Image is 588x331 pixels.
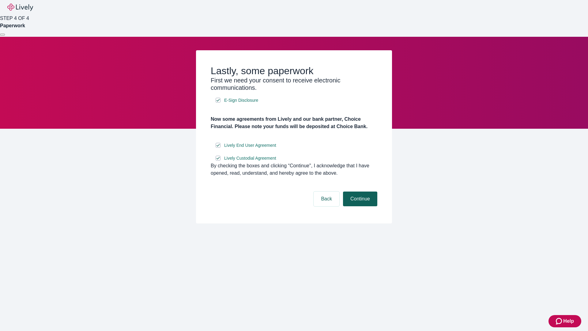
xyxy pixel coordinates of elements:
h2: Lastly, some paperwork [211,65,377,77]
button: Continue [343,192,377,206]
h3: First we need your consent to receive electronic communications. [211,77,377,91]
svg: Zendesk support icon [556,318,563,325]
button: Zendesk support iconHelp [548,315,581,327]
a: e-sign disclosure document [223,154,277,162]
a: e-sign disclosure document [223,142,277,149]
span: Help [563,318,574,325]
span: E-Sign Disclosure [224,97,258,104]
div: By checking the boxes and clicking “Continue", I acknowledge that I have opened, read, understand... [211,162,377,177]
span: Lively End User Agreement [224,142,276,149]
img: Lively [7,4,33,11]
span: Lively Custodial Agreement [224,155,276,162]
a: e-sign disclosure document [223,97,259,104]
h4: Now some agreements from Lively and our bank partner, Choice Financial. Please note your funds wi... [211,116,377,130]
button: Back [314,192,339,206]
